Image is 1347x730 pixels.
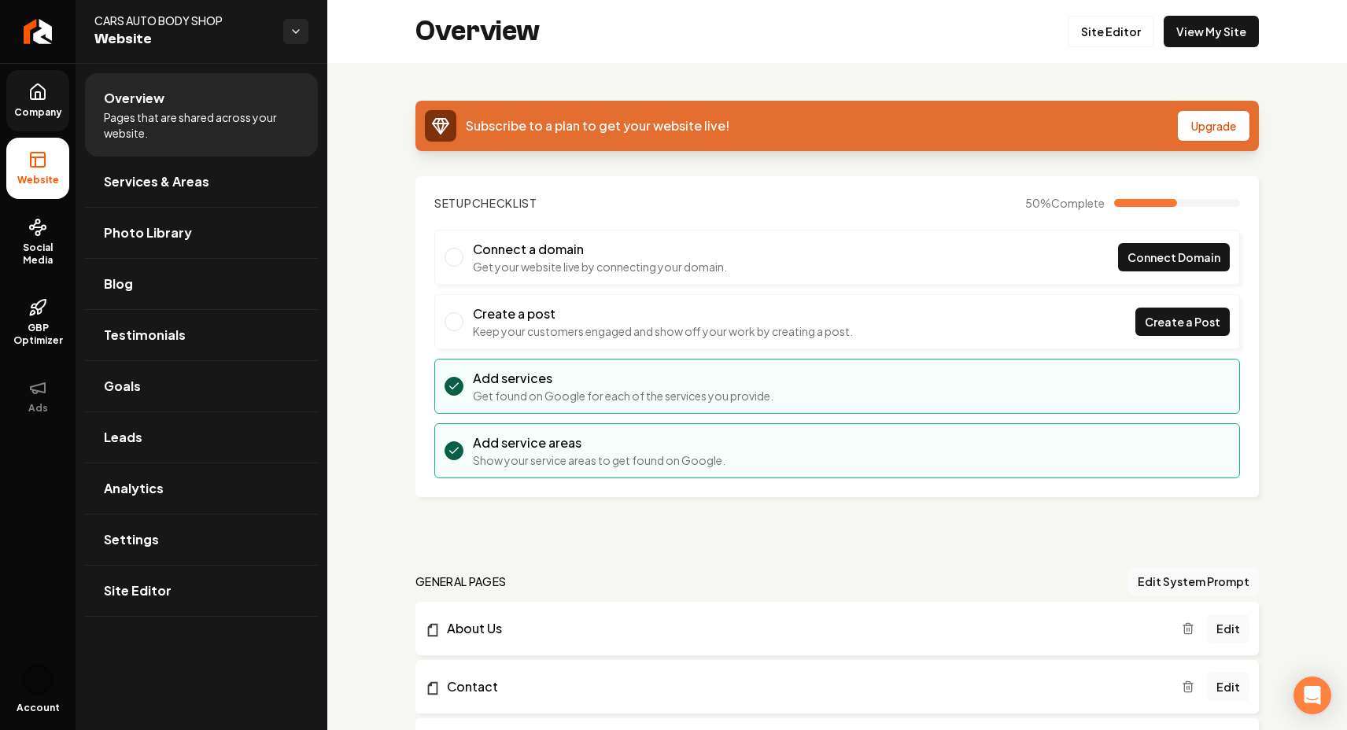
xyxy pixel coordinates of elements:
span: Subscribe to a plan to get your website live! [466,117,729,134]
span: Ads [22,402,54,415]
span: Connect Domain [1127,249,1220,266]
a: Social Media [6,205,69,279]
span: Overview [104,89,164,108]
span: Blog [104,275,133,293]
button: Edit System Prompt [1128,567,1259,595]
a: Connect Domain [1118,243,1230,271]
p: Show your service areas to get found on Google. [473,452,725,468]
span: Testimonials [104,326,186,345]
a: Photo Library [85,208,318,258]
a: Edit [1207,673,1249,701]
span: 50 % [1025,195,1105,211]
a: Site Editor [85,566,318,616]
a: Settings [85,514,318,565]
span: Company [8,106,68,119]
span: Goals [104,377,141,396]
a: Leads [85,412,318,463]
span: Services & Areas [104,172,209,191]
img: Rebolt Logo [24,19,53,44]
h3: Add services [473,369,773,388]
h2: Overview [415,16,540,47]
button: Upgrade [1178,111,1249,141]
div: Open Intercom Messenger [1293,677,1331,714]
span: Website [94,28,271,50]
h3: Add service areas [473,433,725,452]
a: Services & Areas [85,157,318,207]
a: Contact [425,677,1182,696]
h3: Connect a domain [473,240,727,259]
button: Ads [6,366,69,427]
span: Account [17,702,60,714]
span: Setup [434,196,472,210]
span: Pages that are shared across your website. [104,109,299,141]
span: GBP Optimizer [6,322,69,347]
button: Open user button [22,664,54,695]
a: About Us [425,619,1182,638]
span: Photo Library [104,223,192,242]
h3: Create a post [473,304,853,323]
p: Keep your customers engaged and show off your work by creating a post. [473,323,853,339]
span: Analytics [104,479,164,498]
p: Get found on Google for each of the services you provide. [473,388,773,404]
span: Create a Post [1145,314,1220,330]
a: Company [6,70,69,131]
span: Settings [104,530,159,549]
a: Blog [85,259,318,309]
h2: Checklist [434,195,537,211]
img: Haamiah Fonseca [22,664,54,695]
span: CARS AUTO BODY SHOP [94,13,271,28]
a: Create a Post [1135,308,1230,336]
span: Social Media [6,241,69,267]
a: Goals [85,361,318,411]
a: View My Site [1164,16,1259,47]
span: Leads [104,428,142,447]
span: Website [11,174,65,186]
a: Analytics [85,463,318,514]
a: Site Editor [1068,16,1154,47]
span: Complete [1051,196,1105,210]
p: Get your website live by connecting your domain. [473,259,727,275]
span: Site Editor [104,581,172,600]
a: Edit [1207,614,1249,643]
a: Testimonials [85,310,318,360]
a: GBP Optimizer [6,286,69,359]
h2: general pages [415,573,507,589]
